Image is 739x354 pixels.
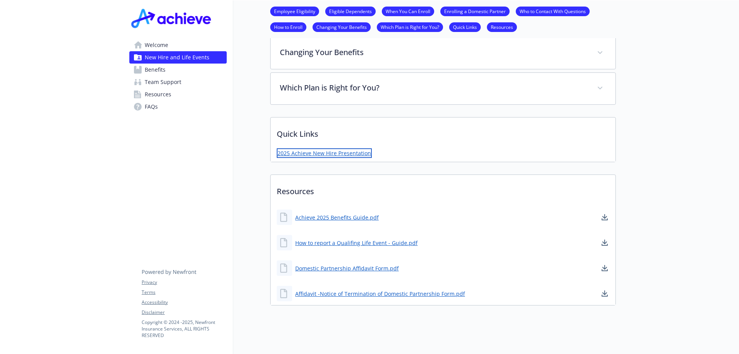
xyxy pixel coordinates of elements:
[145,64,166,76] span: Benefits
[516,7,590,15] a: Who to Contact With Questions
[382,7,434,15] a: When You Can Enroll
[145,76,181,88] span: Team Support
[142,279,226,286] a: Privacy
[142,319,226,339] p: Copyright © 2024 - 2025 , Newfront Insurance Services, ALL RIGHTS RESERVED
[600,238,609,247] a: download document
[129,39,227,51] a: Welcome
[600,213,609,222] a: download document
[295,239,418,247] a: How to report a Qualifing Life Event - Guide.pdf
[271,117,615,146] p: Quick Links
[271,73,615,104] div: Which Plan is Right for You?
[277,148,372,158] a: 2025 Achieve New Hire Presentation
[295,264,399,272] a: Domestic Partnership Affidavit Form.pdf
[295,290,465,298] a: Affidavit -Notice of Termination of Domestic Partnership Form.pdf
[271,37,615,69] div: Changing Your Benefits
[145,88,171,101] span: Resources
[270,23,306,30] a: How to Enroll
[280,47,588,58] p: Changing Your Benefits
[142,299,226,306] a: Accessibility
[145,39,168,51] span: Welcome
[449,23,481,30] a: Quick Links
[313,23,371,30] a: Changing Your Benefits
[487,23,517,30] a: Resources
[440,7,510,15] a: Enrolling a Domestic Partner
[325,7,376,15] a: Eligible Dependents
[142,289,226,296] a: Terms
[129,64,227,76] a: Benefits
[145,101,158,113] span: FAQs
[600,289,609,298] a: download document
[600,263,609,273] a: download document
[129,88,227,101] a: Resources
[129,76,227,88] a: Team Support
[377,23,443,30] a: Which Plan is Right for You?
[142,309,226,316] a: Disclaimer
[271,175,615,203] p: Resources
[145,51,209,64] span: New Hire and Life Events
[129,51,227,64] a: New Hire and Life Events
[280,82,588,94] p: Which Plan is Right for You?
[129,101,227,113] a: FAQs
[295,213,379,221] a: Achieve 2025 Benefits Guide.pdf
[270,7,319,15] a: Employee Eligibility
